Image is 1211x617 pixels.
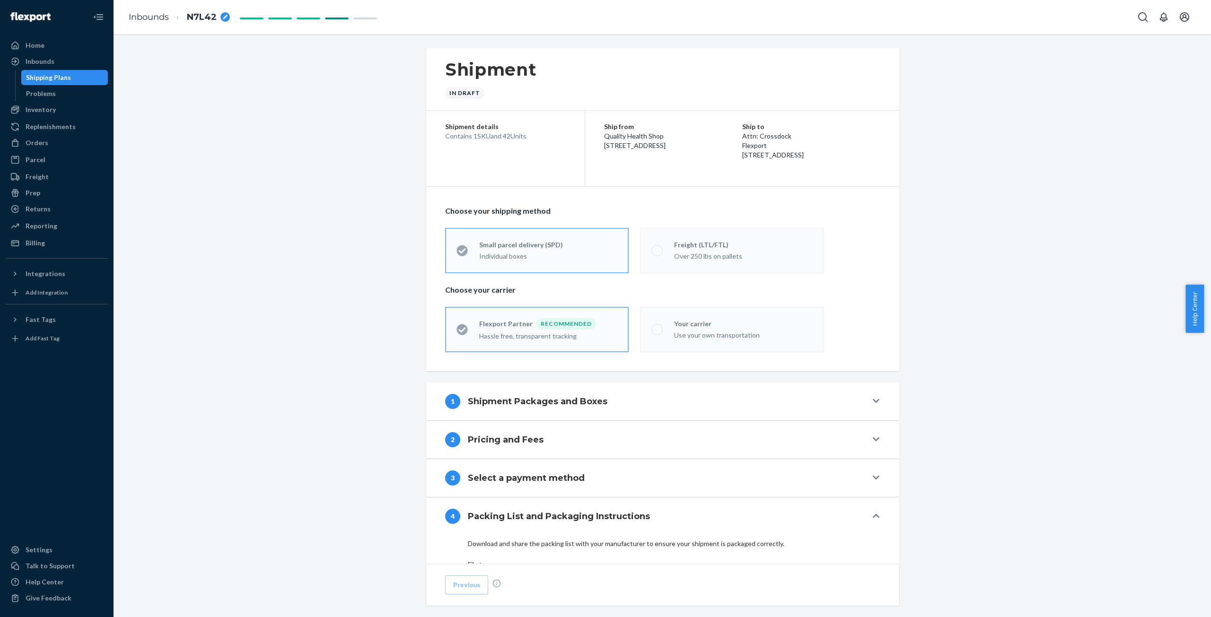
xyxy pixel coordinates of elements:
[129,12,169,22] a: Inbounds
[1154,8,1173,26] button: Open notifications
[604,132,666,149] span: Quality Health Shop [STREET_ADDRESS]
[674,319,812,329] div: Your carrier
[6,331,108,346] a: Add Fast Tag
[26,155,45,165] div: Parcel
[26,593,71,603] div: Give Feedback
[479,319,536,329] div: Flexport Partner
[445,122,566,131] p: Shipment details
[26,204,51,214] div: Returns
[445,509,460,524] div: 4
[742,141,880,150] p: Flexport
[121,3,237,31] ol: breadcrumbs
[26,57,54,66] div: Inbounds
[742,131,880,141] p: Attn: Crossdock
[6,218,108,234] a: Reporting
[426,421,899,459] button: 2Pricing and Fees
[187,11,217,24] span: N7L42
[6,135,108,150] a: Orders
[445,575,488,594] button: Previous
[468,434,544,446] h4: Pricing and Fees
[445,285,880,295] p: Choose your carrier
[26,238,45,248] div: Billing
[26,545,53,555] div: Settings
[1185,285,1204,333] button: Help Center
[445,432,460,447] div: 2
[445,131,566,141] div: Contains 1 SKU and 42 Units
[445,87,484,99] div: In draft
[6,266,108,281] button: Integrations
[89,8,108,26] button: Close Navigation
[445,470,460,486] div: 3
[6,119,108,134] a: Replenishments
[6,542,108,557] a: Settings
[445,394,460,409] div: 1
[426,459,899,497] button: 3Select a payment method
[6,558,108,574] button: Talk to Support
[6,574,108,590] a: Help Center
[536,318,596,330] div: Recommended
[26,122,76,131] div: Replenishments
[445,60,536,79] h1: Shipment
[6,102,108,117] a: Inventory
[1175,8,1194,26] button: Open account menu
[6,312,108,327] button: Fast Tags
[6,201,108,217] a: Returns
[26,269,65,278] div: Integrations
[742,151,804,159] span: [STREET_ADDRESS]
[6,38,108,53] a: Home
[468,539,858,548] p: Download and share the packing list with your manufacturer to ensure your shipment is packaged co...
[6,185,108,200] a: Prep
[21,86,108,101] a: Problems
[26,138,48,148] div: Orders
[26,89,56,98] div: Problems
[468,510,650,522] h4: Packing List and Packaging Instructions
[26,105,56,114] div: Inventory
[26,172,49,182] div: Freight
[10,12,51,22] img: Flexport logo
[26,221,57,231] div: Reporting
[6,54,108,69] a: Inbounds
[1034,347,1211,617] iframe: Find more information here
[445,206,880,217] p: Choose your shipping method
[674,240,812,250] div: Freight (LTL/FTL)
[426,382,899,420] button: 1Shipment Packages and Boxes
[674,252,812,261] div: Over 250 lbs on pallets
[742,122,880,131] p: Ship to
[479,331,617,341] div: Hassle free, transparent tracking
[426,497,899,535] button: 4Packing List and Packaging Instructions
[6,152,108,167] a: Parcel
[1133,8,1152,26] button: Open Search Box
[26,73,71,82] div: Shipping Plans
[26,561,75,571] div: Talk to Support
[26,334,60,342] div: Add Fast Tag
[674,330,812,340] div: Use your own transportation
[26,315,56,324] div: Fast Tags
[6,169,108,184] a: Freight
[26,188,40,198] div: Prep
[479,252,617,261] div: Individual boxes
[26,41,44,50] div: Home
[26,577,64,587] div: Help Center
[21,70,108,85] a: Shipping Plans
[468,472,585,484] h4: Select a payment method
[479,240,617,250] div: Small parcel delivery (SPD)
[468,395,607,408] h4: Shipment Packages and Boxes
[468,560,858,569] p: File type
[6,591,108,606] button: Give Feedback
[604,122,742,131] p: Ship from
[26,288,68,296] div: Add Integration
[6,285,108,300] a: Add Integration
[6,235,108,251] a: Billing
